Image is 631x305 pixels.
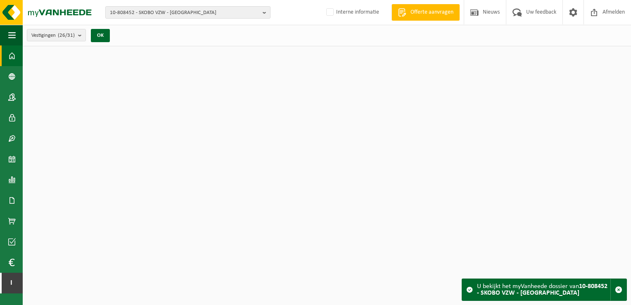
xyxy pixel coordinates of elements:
label: Interne informatie [325,6,379,19]
button: 10-808452 - SKOBO VZW - [GEOGRAPHIC_DATA] [105,6,270,19]
a: Offerte aanvragen [391,4,460,21]
strong: 10-808452 - SKOBO VZW - [GEOGRAPHIC_DATA] [477,283,607,296]
span: Offerte aanvragen [408,8,455,17]
button: Vestigingen(26/31) [27,29,86,41]
div: U bekijkt het myVanheede dossier van [477,279,610,300]
span: I [8,273,14,293]
span: 10-808452 - SKOBO VZW - [GEOGRAPHIC_DATA] [110,7,259,19]
button: OK [91,29,110,42]
count: (26/31) [58,33,75,38]
span: Vestigingen [31,29,75,42]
